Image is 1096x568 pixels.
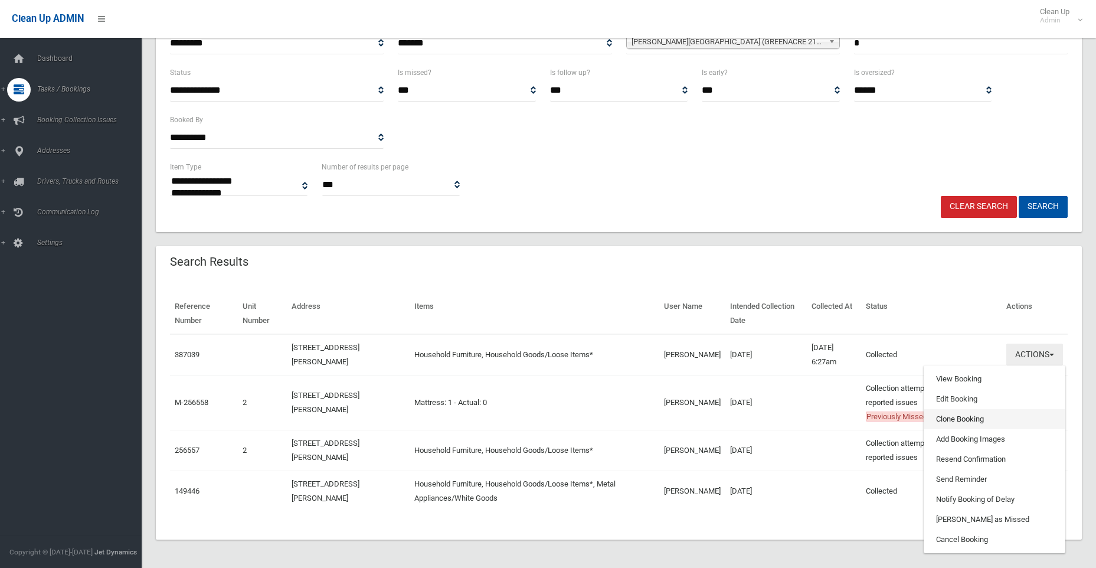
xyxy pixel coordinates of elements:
a: Cancel Booking [924,530,1065,550]
a: Notify Booking of Delay [924,489,1065,510]
label: Is missed? [398,66,431,79]
a: Clear Search [941,196,1017,218]
button: Search [1019,196,1068,218]
a: [STREET_ADDRESS][PERSON_NAME] [292,479,359,502]
td: Collected [861,334,1002,376]
strong: Jet Dynamics [94,548,137,556]
a: Add Booking Images [924,429,1065,449]
a: 387039 [175,350,199,359]
button: Actions [1006,344,1063,365]
label: Is oversized? [854,66,895,79]
th: Status [861,293,1002,334]
a: 256557 [175,446,199,455]
td: Collected [861,471,1002,511]
td: [PERSON_NAME] [659,375,725,430]
th: Reference Number [170,293,238,334]
td: [PERSON_NAME] [659,334,725,376]
a: View Booking [924,369,1065,389]
a: Edit Booking [924,389,1065,409]
label: Is follow up? [550,66,590,79]
span: Tasks / Bookings [34,85,151,93]
td: [PERSON_NAME] [659,430,725,471]
span: Booking Collection Issues [34,116,151,124]
span: Dashboard [34,54,151,63]
span: [PERSON_NAME][GEOGRAPHIC_DATA] (GREENACRE 2190) [632,35,824,49]
td: Mattress: 1 - Actual: 0 [410,375,660,430]
td: Household Furniture, Household Goods/Loose Items* [410,430,660,471]
a: Send Reminder [924,469,1065,489]
td: 2 [238,430,287,471]
td: [PERSON_NAME] [659,471,725,511]
span: Drivers, Trucks and Routes [34,177,151,185]
td: [DATE] [725,334,807,376]
span: Communication Log [34,208,151,216]
th: User Name [659,293,725,334]
a: [PERSON_NAME] as Missed [924,510,1065,530]
th: Unit Number [238,293,287,334]
th: Actions [1002,293,1068,334]
td: 2 [238,375,287,430]
span: Copyright © [DATE]-[DATE] [9,548,93,556]
label: Item Type [170,161,201,174]
span: Addresses [34,146,151,155]
a: 149446 [175,487,199,495]
td: [DATE] [725,430,807,471]
label: Status [170,66,191,79]
a: M-256558 [175,398,208,407]
td: Household Furniture, Household Goods/Loose Items* [410,334,660,376]
td: Collection attempted but driver reported issues [861,375,1002,430]
span: Clean Up [1034,7,1081,25]
td: Collection attempted but driver reported issues [861,430,1002,471]
a: Resend Confirmation [924,449,1065,469]
header: Search Results [156,250,263,273]
th: Address [287,293,410,334]
span: Clean Up ADMIN [12,13,84,24]
label: Number of results per page [322,161,408,174]
a: [STREET_ADDRESS][PERSON_NAME] [292,343,359,366]
small: Admin [1040,16,1069,25]
a: [STREET_ADDRESS][PERSON_NAME] [292,439,359,462]
th: Items [410,293,660,334]
label: Is early? [702,66,728,79]
td: [DATE] [725,471,807,511]
td: [DATE] [725,375,807,430]
th: Intended Collection Date [725,293,807,334]
span: Previously Missed [866,412,928,422]
a: [STREET_ADDRESS][PERSON_NAME] [292,391,359,414]
a: Clone Booking [924,409,1065,429]
label: Booked By [170,113,203,126]
span: Settings [34,239,151,247]
th: Collected At [807,293,861,334]
td: [DATE] 6:27am [807,334,861,376]
td: Household Furniture, Household Goods/Loose Items*, Metal Appliances/White Goods [410,471,660,511]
